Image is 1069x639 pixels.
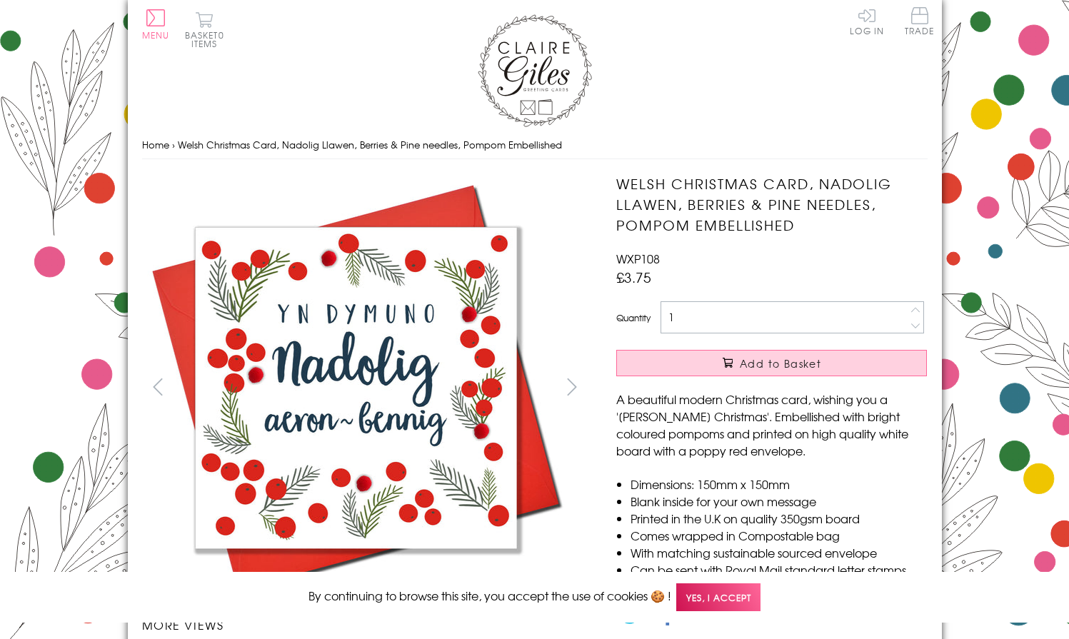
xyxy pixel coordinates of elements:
a: Trade [905,7,935,38]
button: Add to Basket [616,350,927,376]
li: Can be sent with Royal Mail standard letter stamps [631,561,927,578]
p: A beautiful modern Christmas card, wishing you a '[PERSON_NAME] Christmas'. Embellished with brig... [616,391,927,459]
span: Yes, I accept [676,583,761,611]
nav: breadcrumbs [142,131,928,160]
span: £3.75 [616,267,651,287]
span: Welsh Christmas Card, Nadolig Llawen, Berries & Pine needles, Pompom Embellished [178,138,562,151]
a: Log In [850,7,884,35]
span: WXP108 [616,250,660,267]
button: prev [142,371,174,403]
button: Basket0 items [185,11,224,48]
span: Trade [905,7,935,35]
span: 0 items [191,29,224,50]
button: next [556,371,588,403]
a: Home [142,138,169,151]
span: › [172,138,175,151]
li: Printed in the U.K on quality 350gsm board [631,510,927,527]
img: Welsh Christmas Card, Nadolig Llawen, Berries & Pine needles, Pompom Embellished [141,173,570,602]
li: Comes wrapped in Compostable bag [631,527,927,544]
span: Menu [142,29,170,41]
span: Add to Basket [740,356,821,371]
img: Claire Giles Greetings Cards [478,14,592,127]
img: Welsh Christmas Card, Nadolig Llawen, Berries & Pine needles, Pompom Embellished [588,173,1016,516]
label: Quantity [616,311,651,324]
li: Dimensions: 150mm x 150mm [631,476,927,493]
button: Menu [142,9,170,39]
h1: Welsh Christmas Card, Nadolig Llawen, Berries & Pine needles, Pompom Embellished [616,173,927,235]
li: With matching sustainable sourced envelope [631,544,927,561]
h3: More views [142,616,588,633]
li: Blank inside for your own message [631,493,927,510]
